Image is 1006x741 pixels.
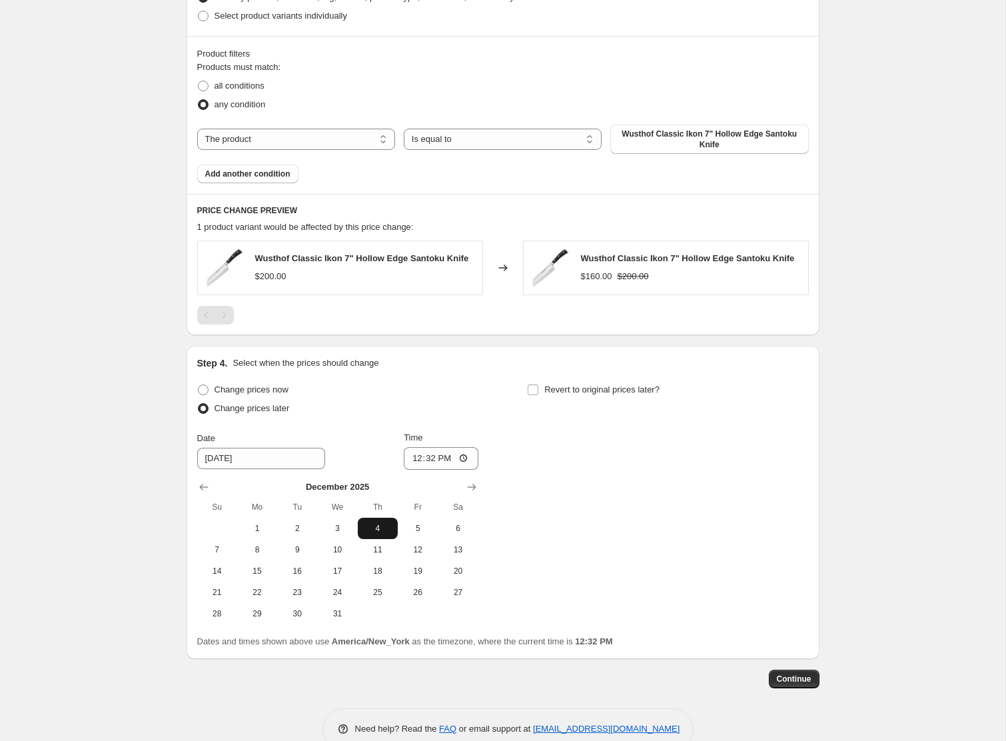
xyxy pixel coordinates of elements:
[438,582,478,603] button: Saturday December 27 2025
[618,270,649,283] strike: $200.00
[322,544,352,555] span: 10
[197,222,414,232] span: 1 product variant would be affected by this price change:
[363,587,392,598] span: 25
[443,523,472,534] span: 6
[322,587,352,598] span: 24
[197,582,237,603] button: Sunday December 21 2025
[403,544,432,555] span: 12
[237,603,277,624] button: Monday December 29 2025
[197,448,325,469] input: 10/15/2025
[438,518,478,539] button: Saturday December 6 2025
[255,253,469,263] span: Wusthof Classic Ikon 7" Hollow Edge Santoku Knife
[197,496,237,518] th: Sunday
[317,603,357,624] button: Wednesday December 31 2025
[317,496,357,518] th: Wednesday
[215,99,266,109] span: any condition
[456,724,533,734] span: or email support at
[215,403,290,413] span: Change prices later
[398,560,438,582] button: Friday December 19 2025
[581,253,795,263] span: Wusthof Classic Ikon 7" Hollow Edge Santoku Knife
[317,560,357,582] button: Wednesday December 17 2025
[215,11,347,21] span: Select product variants individually
[777,674,811,684] span: Continue
[358,560,398,582] button: Thursday December 18 2025
[438,560,478,582] button: Saturday December 20 2025
[282,587,312,598] span: 23
[277,518,317,539] button: Tuesday December 2 2025
[363,544,392,555] span: 11
[205,248,245,288] img: WU1040331317-Wusthof-Ikon-7inHESantoku_80x.jpg
[443,566,472,576] span: 20
[197,539,237,560] button: Sunday December 7 2025
[443,544,472,555] span: 13
[233,357,378,370] p: Select when the prices should change
[203,566,232,576] span: 14
[197,47,809,61] div: Product filters
[237,496,277,518] th: Monday
[443,502,472,512] span: Sa
[610,125,808,154] button: Wusthof Classic Ikon 7" Hollow Edge Santoku Knife
[243,608,272,619] span: 29
[575,636,612,646] b: 12:32 PM
[277,560,317,582] button: Tuesday December 16 2025
[443,587,472,598] span: 27
[398,582,438,603] button: Friday December 26 2025
[203,502,232,512] span: Su
[618,129,800,150] span: Wusthof Classic Ikon 7" Hollow Edge Santoku Knife
[363,502,392,512] span: Th
[243,502,272,512] span: Mo
[533,724,680,734] a: [EMAIL_ADDRESS][DOMAIN_NAME]
[398,539,438,560] button: Friday December 12 2025
[462,478,481,496] button: Show next month, January 2026
[197,306,234,325] nav: Pagination
[197,603,237,624] button: Sunday December 28 2025
[398,496,438,518] th: Friday
[544,384,660,394] span: Revert to original prices later?
[363,566,392,576] span: 18
[195,478,213,496] button: Show previous month, November 2025
[332,636,410,646] b: America/New_York
[282,502,312,512] span: Tu
[277,603,317,624] button: Tuesday December 30 2025
[197,433,215,443] span: Date
[203,608,232,619] span: 28
[404,432,422,442] span: Time
[439,724,456,734] a: FAQ
[215,81,264,91] span: all conditions
[205,169,290,179] span: Add another condition
[197,357,228,370] h2: Step 4.
[358,539,398,560] button: Thursday December 11 2025
[237,518,277,539] button: Monday December 1 2025
[243,544,272,555] span: 8
[322,502,352,512] span: We
[197,636,613,646] span: Dates and times shown above use as the timezone, where the current time is
[355,724,440,734] span: Need help? Read the
[317,518,357,539] button: Wednesday December 3 2025
[317,539,357,560] button: Wednesday December 10 2025
[203,587,232,598] span: 21
[404,447,478,470] input: 12:00
[203,544,232,555] span: 7
[403,502,432,512] span: Fr
[363,523,392,534] span: 4
[358,582,398,603] button: Thursday December 25 2025
[358,496,398,518] th: Thursday
[322,608,352,619] span: 31
[358,518,398,539] button: Thursday December 4 2025
[581,270,612,283] div: $160.00
[282,544,312,555] span: 9
[322,566,352,576] span: 17
[243,566,272,576] span: 15
[243,523,272,534] span: 1
[277,582,317,603] button: Tuesday December 23 2025
[282,566,312,576] span: 16
[237,539,277,560] button: Monday December 8 2025
[438,496,478,518] th: Saturday
[317,582,357,603] button: Wednesday December 24 2025
[197,62,281,72] span: Products must match:
[282,523,312,534] span: 2
[277,539,317,560] button: Tuesday December 9 2025
[398,518,438,539] button: Friday December 5 2025
[769,670,819,688] button: Continue
[197,205,809,216] h6: PRICE CHANGE PREVIEW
